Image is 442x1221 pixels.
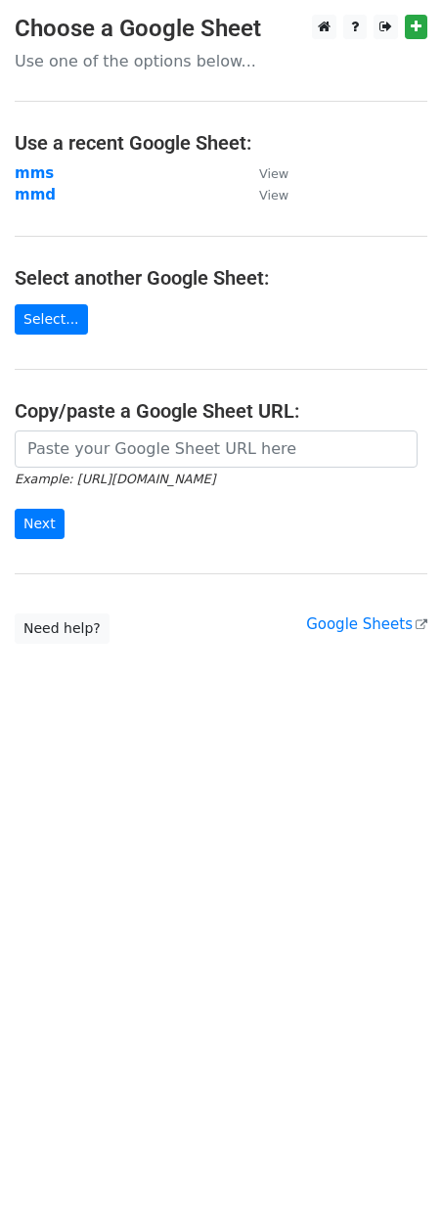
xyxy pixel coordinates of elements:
h4: Copy/paste a Google Sheet URL: [15,399,427,423]
a: Select... [15,304,88,335]
a: View [240,186,288,203]
input: Next [15,509,65,539]
small: Example: [URL][DOMAIN_NAME] [15,472,215,486]
h4: Use a recent Google Sheet: [15,131,427,155]
a: Google Sheets [306,615,427,633]
a: View [240,164,288,182]
a: mmd [15,186,56,203]
h3: Choose a Google Sheet [15,15,427,43]
a: mms [15,164,54,182]
small: View [259,188,288,203]
h4: Select another Google Sheet: [15,266,427,290]
p: Use one of the options below... [15,51,427,71]
small: View [259,166,288,181]
a: Need help? [15,613,110,644]
input: Paste your Google Sheet URL here [15,430,418,468]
